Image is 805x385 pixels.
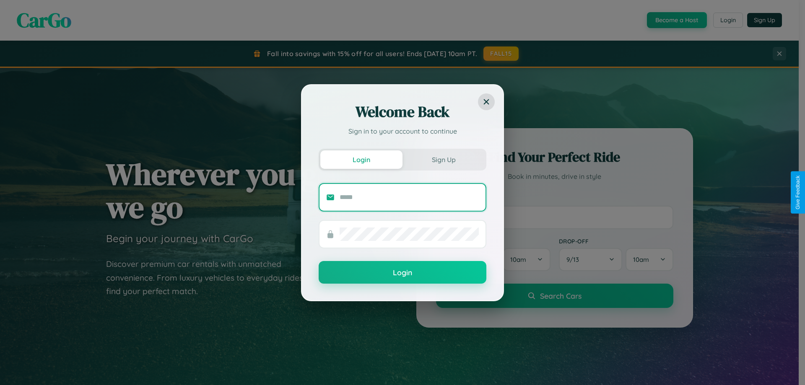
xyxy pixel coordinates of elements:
[319,261,486,284] button: Login
[320,150,402,169] button: Login
[402,150,485,169] button: Sign Up
[795,176,801,209] div: Give Feedback
[319,126,486,136] p: Sign in to your account to continue
[319,102,486,122] h2: Welcome Back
